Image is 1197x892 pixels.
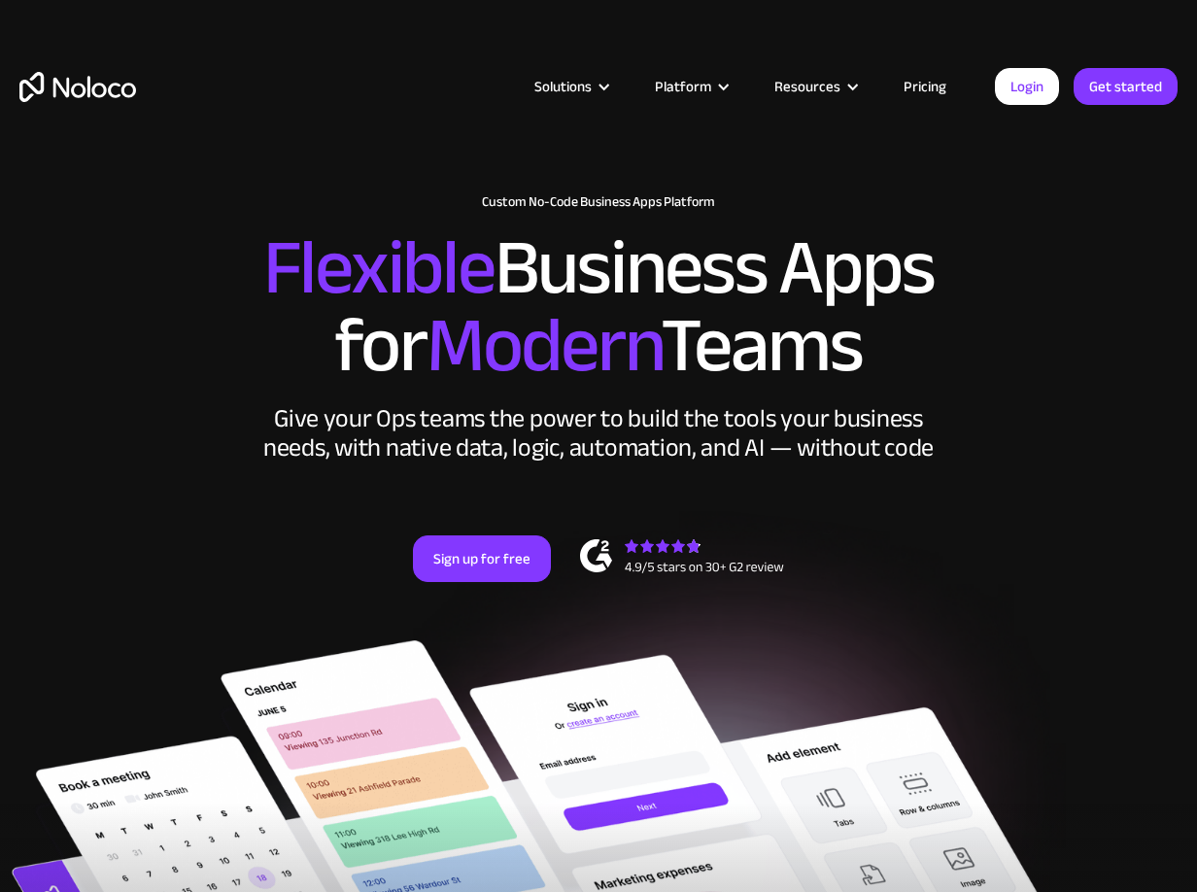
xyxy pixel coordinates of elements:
div: Platform [655,74,711,99]
a: Login [995,68,1059,105]
a: home [19,72,136,102]
div: Solutions [534,74,592,99]
span: Modern [427,273,661,418]
div: Resources [774,74,840,99]
div: Solutions [510,74,631,99]
h1: Custom No-Code Business Apps Platform [19,194,1178,210]
h2: Business Apps for Teams [19,229,1178,385]
div: Give your Ops teams the power to build the tools your business needs, with native data, logic, au... [258,404,939,463]
a: Sign up for free [413,535,551,582]
span: Flexible [263,195,495,340]
a: Get started [1074,68,1178,105]
a: Pricing [879,74,971,99]
div: Platform [631,74,750,99]
div: Resources [750,74,879,99]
